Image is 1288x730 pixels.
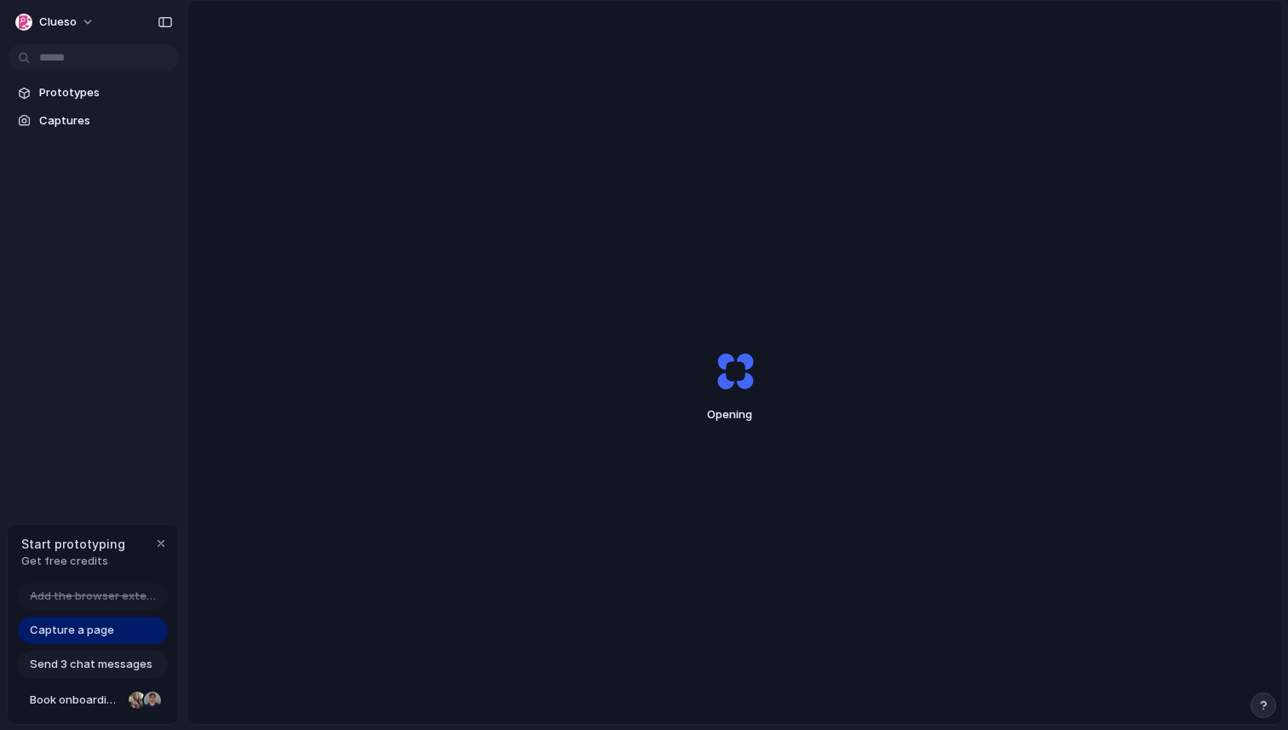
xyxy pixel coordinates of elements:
button: clueso [9,9,103,36]
span: Start prototyping [21,535,125,553]
a: Captures [9,108,179,134]
span: Add the browser extension [30,588,158,605]
div: Nicole Kubica [127,690,147,710]
a: Book onboarding call [18,687,168,714]
span: Opening [678,406,792,423]
div: Christian Iacullo [142,690,163,710]
span: Send 3 chat messages [30,656,152,673]
span: clueso [39,14,77,31]
span: Capture a page [30,622,114,639]
span: Book onboarding call [30,692,122,709]
span: Prototypes [39,84,172,101]
span: Captures [39,112,172,129]
a: Prototypes [9,80,179,106]
span: Get free credits [21,553,125,570]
